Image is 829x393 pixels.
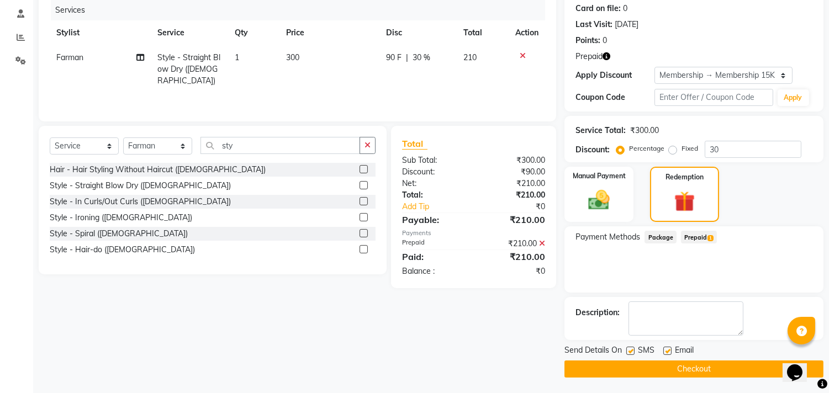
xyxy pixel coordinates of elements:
[681,231,717,243] span: Prepaid
[487,201,554,213] div: ₹0
[50,196,231,208] div: Style - In Curls/Out Curls ([DEMOGRAPHIC_DATA])
[575,307,620,318] div: Description:
[50,20,151,45] th: Stylist
[575,125,626,136] div: Service Total:
[778,89,809,106] button: Apply
[623,3,627,14] div: 0
[474,178,554,189] div: ₹210.00
[394,213,474,226] div: Payable:
[50,244,195,256] div: Style - Hair-do ([DEMOGRAPHIC_DATA])
[645,231,677,243] span: Package
[413,52,430,63] span: 30 %
[575,144,610,156] div: Discount:
[707,235,714,242] span: 1
[575,231,640,243] span: Payment Methods
[50,212,192,224] div: Style - Ironing ([DEMOGRAPHIC_DATA])
[279,20,379,45] th: Price
[615,19,638,30] div: [DATE]
[474,250,554,263] div: ₹210.00
[575,92,654,103] div: Coupon Code
[394,189,474,201] div: Total:
[474,155,554,166] div: ₹300.00
[402,138,427,150] span: Total
[654,89,773,106] input: Enter Offer / Coupon Code
[474,238,554,249] div: ₹210.00
[575,19,612,30] div: Last Visit:
[474,166,554,178] div: ₹90.00
[394,238,474,249] div: Prepaid
[666,172,704,182] label: Redemption
[509,20,545,45] th: Action
[474,265,554,277] div: ₹0
[682,144,698,153] label: Fixed
[50,164,266,176] div: Hair - Hair Styling Without Haircut ([DEMOGRAPHIC_DATA])
[463,52,477,62] span: 210
[394,166,474,178] div: Discount:
[394,265,474,277] div: Balance :
[394,178,474,189] div: Net:
[783,349,818,382] iframe: chat widget
[564,344,622,358] span: Send Details On
[406,52,408,63] span: |
[50,180,231,192] div: Style - Straight Blow Dry ([DEMOGRAPHIC_DATA])
[235,52,239,62] span: 1
[575,70,654,81] div: Apply Discount
[394,201,487,213] a: Add Tip
[575,35,600,46] div: Points:
[394,250,474,263] div: Paid:
[564,360,823,378] button: Checkout
[575,51,603,62] span: Prepaid
[157,52,220,86] span: Style - Straight Blow Dry ([DEMOGRAPHIC_DATA])
[603,35,607,46] div: 0
[50,228,188,240] div: Style - Spiral ([DEMOGRAPHIC_DATA])
[638,344,654,358] span: SMS
[394,155,474,166] div: Sub Total:
[573,171,626,181] label: Manual Payment
[629,144,664,153] label: Percentage
[151,20,228,45] th: Service
[675,344,694,358] span: Email
[200,137,360,154] input: Search or Scan
[56,52,83,62] span: Farman
[228,20,279,45] th: Qty
[474,213,554,226] div: ₹210.00
[402,229,545,238] div: Payments
[286,52,299,62] span: 300
[668,189,701,214] img: _gift.svg
[474,189,554,201] div: ₹210.00
[379,20,457,45] th: Disc
[575,3,621,14] div: Card on file:
[457,20,509,45] th: Total
[630,125,659,136] div: ₹300.00
[582,188,616,213] img: _cash.svg
[386,52,402,63] span: 90 F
